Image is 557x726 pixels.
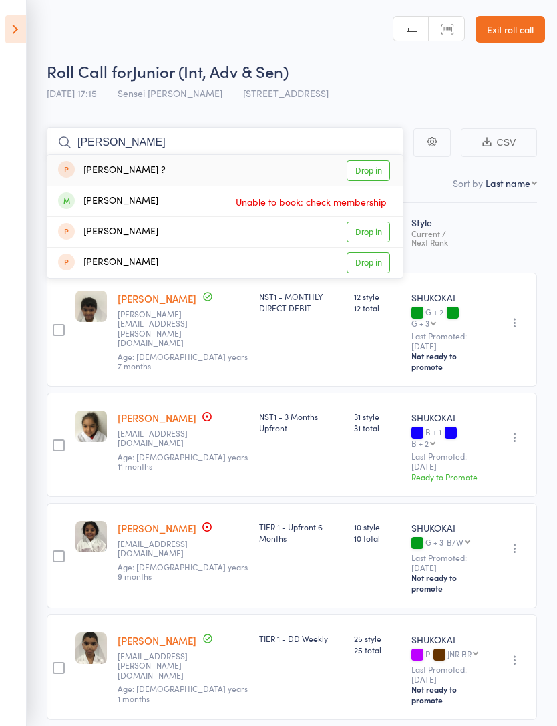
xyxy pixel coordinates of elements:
[411,632,482,646] div: SHUKOKAI
[447,538,463,546] div: B/W
[411,291,482,304] div: SHUKOKAI
[243,86,329,100] span: [STREET_ADDRESS]
[354,632,401,644] span: 25 style
[75,632,107,664] img: image1648798572.png
[259,411,343,433] div: NST1 - 3 Months Upfront
[411,684,482,705] div: Not ready to promote
[118,651,204,680] small: poonam.barot@gmail.com
[47,127,403,158] input: Search by name
[58,163,166,178] div: [PERSON_NAME] ?
[118,411,196,425] a: [PERSON_NAME]
[476,16,545,43] a: Exit roll call
[354,411,401,422] span: 31 style
[406,209,488,266] div: Style
[118,309,204,348] small: divyaa.giridhar@gmail.com
[411,319,429,327] div: G + 3
[58,255,158,270] div: [PERSON_NAME]
[58,224,158,240] div: [PERSON_NAME]
[75,411,107,442] img: image1570602379.png
[118,291,196,305] a: [PERSON_NAME]
[118,429,204,448] small: junita80@gmail.com
[411,451,482,471] small: Last Promoted: [DATE]
[411,538,482,549] div: G + 3
[411,439,429,447] div: B + 2
[411,331,482,351] small: Last Promoted: [DATE]
[259,521,343,544] div: TIER 1 - Upfront 6 Months
[411,553,482,572] small: Last Promoted: [DATE]
[411,229,482,246] div: Current / Next Rank
[411,521,482,534] div: SHUKOKAI
[411,572,482,594] div: Not ready to promote
[411,665,482,684] small: Last Promoted: [DATE]
[486,176,530,190] div: Last name
[354,422,401,433] span: 31 total
[354,302,401,313] span: 12 total
[47,86,97,100] span: [DATE] 17:15
[232,192,390,212] span: Unable to book: check membership
[453,176,483,190] label: Sort by
[411,307,482,327] div: G + 2
[411,411,482,424] div: SHUKOKAI
[354,521,401,532] span: 10 style
[447,649,472,658] div: JNR BR
[354,532,401,544] span: 10 total
[118,451,248,472] span: Age: [DEMOGRAPHIC_DATA] years 11 months
[118,539,204,558] small: k_karthik78@yahoo.com
[75,291,107,322] img: image1608184190.png
[461,128,537,157] button: CSV
[411,471,482,482] div: Ready to Promote
[347,252,390,273] a: Drop in
[118,521,196,535] a: [PERSON_NAME]
[347,160,390,181] a: Drop in
[259,632,343,644] div: TIER 1 - DD Weekly
[259,291,343,313] div: NST1 - MONTHLY DIRECT DEBIT
[118,561,248,582] span: Age: [DEMOGRAPHIC_DATA] years 9 months
[411,351,482,372] div: Not ready to promote
[118,683,248,703] span: Age: [DEMOGRAPHIC_DATA] years 1 months
[118,633,196,647] a: [PERSON_NAME]
[347,222,390,242] a: Drop in
[132,60,289,82] span: Junior (Int, Adv & Sen)
[118,86,222,100] span: Sensei [PERSON_NAME]
[354,291,401,302] span: 12 style
[118,351,248,371] span: Age: [DEMOGRAPHIC_DATA] years 7 months
[47,60,132,82] span: Roll Call for
[75,521,107,552] img: image1618296876.png
[411,427,482,447] div: B + 1
[354,644,401,655] span: 25 total
[411,649,482,661] div: P
[58,194,158,209] div: [PERSON_NAME]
